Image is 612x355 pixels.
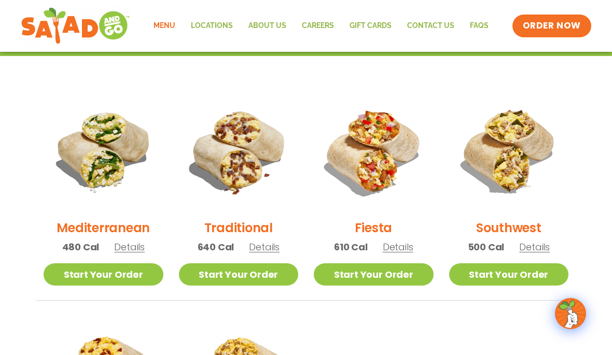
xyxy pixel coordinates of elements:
[179,263,299,286] a: Start Your Order
[468,240,505,254] span: 500 Cal
[449,91,569,211] img: Product photo for Southwest
[146,14,183,38] a: Menu
[198,240,234,254] span: 640 Cal
[355,219,392,237] h2: Fiesta
[334,240,368,254] span: 610 Cal
[294,14,342,38] a: Careers
[462,14,496,38] a: FAQs
[114,240,145,253] span: Details
[179,91,299,211] img: Product photo for Traditional
[342,14,399,38] a: GIFT CARDS
[57,219,150,237] h2: Mediterranean
[449,263,569,286] a: Start Your Order
[183,14,241,38] a: Locations
[146,14,496,38] nav: Menu
[249,240,280,253] span: Details
[399,14,462,38] a: Contact Us
[512,15,591,37] a: ORDER NOW
[556,299,585,328] img: wpChatIcon
[314,91,434,211] img: Product photo for Fiesta
[476,219,541,237] h2: Southwest
[241,14,294,38] a: About Us
[383,240,413,253] span: Details
[314,263,434,286] a: Start Your Order
[44,263,163,286] a: Start Your Order
[204,219,273,237] h2: Traditional
[523,20,581,32] span: ORDER NOW
[62,240,100,254] span: 480 Cal
[21,5,130,47] img: new-SAG-logo-768×292
[44,91,163,211] img: Product photo for Mediterranean Breakfast Burrito
[519,240,550,253] span: Details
